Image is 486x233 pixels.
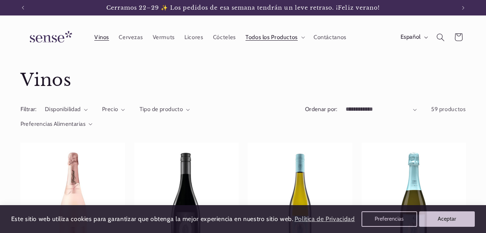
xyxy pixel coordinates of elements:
[305,106,338,113] label: Ordenar por:
[396,29,431,45] button: Español
[94,34,109,41] span: Vinos
[213,34,236,41] span: Cócteles
[17,23,82,51] a: Sense
[309,29,351,46] a: Contáctanos
[45,106,81,113] span: Disponibilidad
[89,29,114,46] a: Vinos
[140,105,190,114] summary: Tipo de producto (0 seleccionado)
[102,105,125,114] summary: Precio
[114,29,148,46] a: Cervezas
[106,4,380,11] span: Cerramos 22–29 ✨ Los pedidos de esa semana tendrán un leve retraso. ¡Feliz verano!
[20,26,78,48] img: Sense
[246,34,298,41] span: Todos los Productos
[314,34,346,41] span: Contáctanos
[148,29,180,46] a: Vermuts
[20,120,93,128] summary: Preferencias Alimentarias (0 seleccionado)
[419,211,475,227] button: Aceptar
[208,29,240,46] a: Cócteles
[184,34,203,41] span: Licores
[140,106,183,113] span: Tipo de producto
[20,120,86,127] span: Preferencias Alimentarias
[20,105,37,114] h2: Filtrar:
[431,28,449,46] summary: Búsqueda
[11,215,293,223] span: Este sitio web utiliza cookies para garantizar que obtenga la mejor experiencia en nuestro sitio ...
[20,69,466,91] h1: Vinos
[102,106,118,113] span: Precio
[45,105,88,114] summary: Disponibilidad (0 seleccionado)
[119,34,143,41] span: Cervezas
[153,34,175,41] span: Vermuts
[293,212,356,226] a: Política de Privacidad (opens in a new tab)
[180,29,208,46] a: Licores
[431,106,466,113] span: 59 productos
[401,33,421,41] span: Español
[240,29,309,46] summary: Todos los Productos
[362,211,417,227] button: Preferencias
